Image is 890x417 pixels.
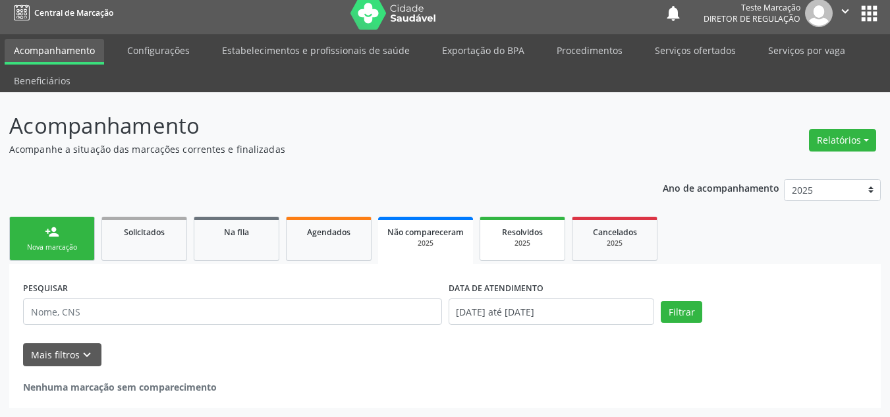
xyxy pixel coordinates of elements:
div: person_add [45,225,59,239]
span: Resolvidos [502,227,543,238]
span: Central de Marcação [34,7,113,18]
button: Relatórios [809,129,876,152]
input: Selecione um intervalo [449,298,655,325]
span: Cancelados [593,227,637,238]
label: DATA DE ATENDIMENTO [449,278,543,298]
div: 2025 [582,238,648,248]
i:  [838,4,852,18]
a: Configurações [118,39,199,62]
p: Acompanhamento [9,109,619,142]
p: Acompanhe a situação das marcações correntes e finalizadas [9,142,619,156]
a: Exportação do BPA [433,39,534,62]
div: Nova marcação [19,242,85,252]
label: PESQUISAR [23,278,68,298]
button: apps [858,2,881,25]
a: Estabelecimentos e profissionais de saúde [213,39,419,62]
a: Beneficiários [5,69,80,92]
span: Solicitados [124,227,165,238]
a: Central de Marcação [9,2,113,24]
a: Acompanhamento [5,39,104,65]
a: Serviços ofertados [646,39,745,62]
button: Mais filtroskeyboard_arrow_down [23,343,101,366]
i: keyboard_arrow_down [80,348,94,362]
div: Teste Marcação [704,2,800,13]
a: Serviços por vaga [759,39,854,62]
p: Ano de acompanhamento [663,179,779,196]
button: Filtrar [661,301,702,323]
input: Nome, CNS [23,298,442,325]
div: 2025 [387,238,464,248]
span: Não compareceram [387,227,464,238]
span: Agendados [307,227,350,238]
span: Na fila [224,227,249,238]
a: Procedimentos [547,39,632,62]
strong: Nenhuma marcação sem comparecimento [23,381,217,393]
span: Diretor de regulação [704,13,800,24]
button: notifications [664,4,682,22]
div: 2025 [489,238,555,248]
